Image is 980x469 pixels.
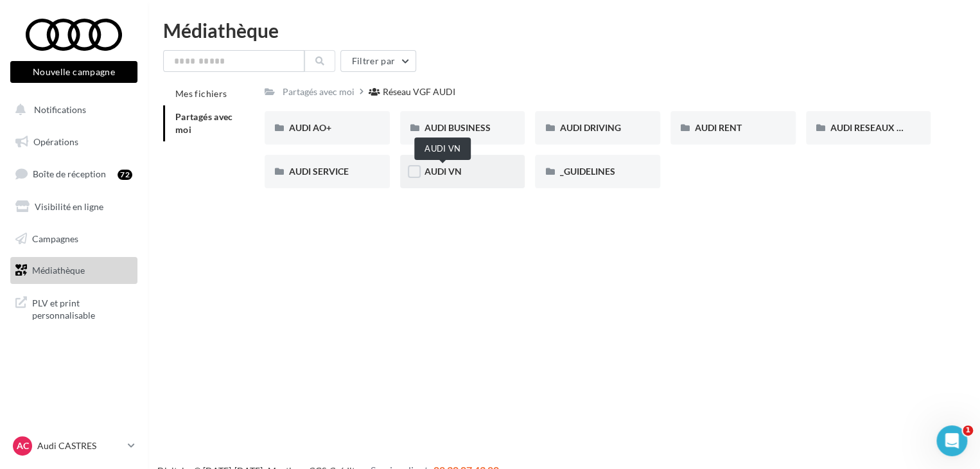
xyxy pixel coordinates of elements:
[695,122,742,133] span: AUDI RENT
[559,166,615,177] span: _GUIDELINES
[424,166,462,177] span: AUDI VN
[33,168,106,179] span: Boîte de réception
[289,122,331,133] span: AUDI AO+
[8,193,140,220] a: Visibilité en ligne
[10,61,137,83] button: Nouvelle campagne
[175,88,227,99] span: Mes fichiers
[8,289,140,327] a: PLV et print personnalisable
[32,233,78,243] span: Campagnes
[830,122,936,133] span: AUDI RESEAUX SOCIAUX
[8,160,140,188] a: Boîte de réception72
[163,21,965,40] div: Médiathèque
[10,434,137,458] a: AC Audi CASTRES
[32,294,132,322] span: PLV et print personnalisable
[32,265,85,276] span: Médiathèque
[8,226,140,252] a: Campagnes
[17,439,29,452] span: AC
[8,257,140,284] a: Médiathèque
[559,122,620,133] span: AUDI DRIVING
[118,170,132,180] div: 72
[424,122,491,133] span: AUDI BUSINESS
[33,136,78,147] span: Opérations
[8,96,135,123] button: Notifications
[37,439,123,452] p: Audi CASTRES
[8,128,140,155] a: Opérations
[283,85,354,98] div: Partagés avec moi
[963,425,973,436] span: 1
[289,166,349,177] span: AUDI SERVICE
[34,104,86,115] span: Notifications
[35,201,103,212] span: Visibilité en ligne
[414,137,471,160] div: AUDI VN
[175,111,233,135] span: Partagés avec moi
[340,50,416,72] button: Filtrer par
[936,425,967,456] iframe: Intercom live chat
[383,85,455,98] div: Réseau VGF AUDI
